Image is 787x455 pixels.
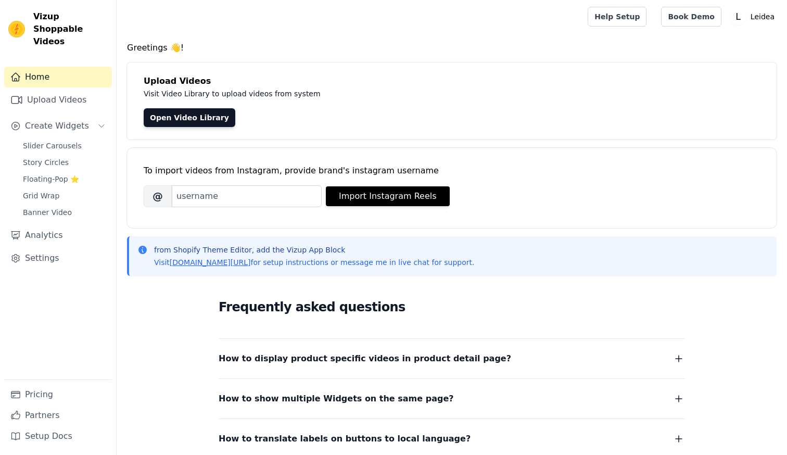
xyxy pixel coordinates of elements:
h4: Upload Videos [144,75,760,87]
button: Create Widgets [4,116,112,136]
h4: Greetings 👋! [127,42,777,54]
span: @ [144,185,172,207]
span: Slider Carousels [23,141,82,151]
a: Pricing [4,384,112,405]
a: Banner Video [17,205,112,220]
span: Vizup Shoppable Videos [33,10,108,48]
button: L Leidea [730,7,779,26]
input: username [172,185,322,207]
div: To import videos from Instagram, provide brand's instagram username [144,165,760,177]
a: Help Setup [588,7,646,27]
p: from Shopify Theme Editor, add the Vizup App Block [154,245,474,255]
a: Open Video Library [144,108,235,127]
span: How to display product specific videos in product detail page? [219,351,511,366]
span: Story Circles [23,157,69,168]
a: Upload Videos [4,90,112,110]
p: Visit for setup instructions or message me in live chat for support. [154,257,474,268]
a: Partners [4,405,112,426]
span: How to translate labels on buttons to local language? [219,432,471,446]
a: Settings [4,248,112,269]
button: Import Instagram Reels [326,186,450,206]
span: Banner Video [23,207,72,218]
h2: Frequently asked questions [219,297,685,318]
a: Story Circles [17,155,112,170]
p: Leidea [746,7,779,26]
span: How to show multiple Widgets on the same page? [219,391,454,406]
a: Setup Docs [4,426,112,447]
a: [DOMAIN_NAME][URL] [170,258,251,267]
text: L [735,11,741,22]
a: Floating-Pop ⭐ [17,172,112,186]
a: Analytics [4,225,112,246]
span: Floating-Pop ⭐ [23,174,79,184]
a: Slider Carousels [17,138,112,153]
img: Vizup [8,21,25,37]
button: How to display product specific videos in product detail page? [219,351,685,366]
button: How to translate labels on buttons to local language? [219,432,685,446]
a: Grid Wrap [17,188,112,203]
p: Visit Video Library to upload videos from system [144,87,610,100]
a: Book Demo [661,7,721,27]
a: Home [4,67,112,87]
span: Grid Wrap [23,191,59,201]
span: Create Widgets [25,120,89,132]
button: How to show multiple Widgets on the same page? [219,391,685,406]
